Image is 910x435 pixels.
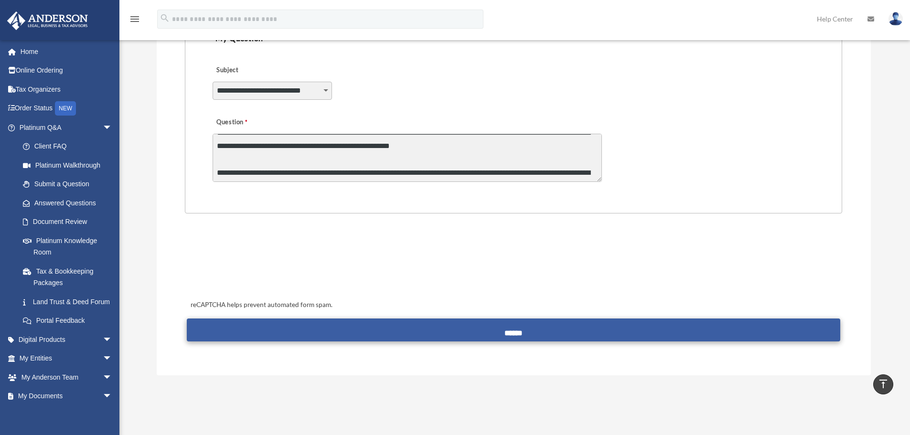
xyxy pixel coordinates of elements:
a: Land Trust & Deed Forum [13,292,127,311]
span: arrow_drop_down [103,349,122,369]
a: My Documentsarrow_drop_down [7,387,127,406]
span: arrow_drop_down [103,118,122,138]
span: arrow_drop_down [103,387,122,406]
a: Submit a Question [13,175,122,194]
a: Portal Feedback [13,311,127,330]
i: search [160,13,170,23]
i: menu [129,13,140,25]
a: Home [7,42,127,61]
i: vertical_align_top [878,378,889,390]
a: menu [129,17,140,25]
span: arrow_drop_down [103,368,122,387]
a: My Entitiesarrow_drop_down [7,349,127,368]
iframe: reCAPTCHA [188,243,333,280]
img: User Pic [889,12,903,26]
a: vertical_align_top [873,374,893,394]
a: Platinum Knowledge Room [13,231,127,262]
a: Order StatusNEW [7,99,127,118]
a: My Anderson Teamarrow_drop_down [7,368,127,387]
a: Client FAQ [13,137,127,156]
label: Question [213,116,287,129]
a: Digital Productsarrow_drop_down [7,330,127,349]
a: Tax & Bookkeeping Packages [13,262,127,292]
span: arrow_drop_down [103,330,122,350]
a: Document Review [13,212,127,232]
img: Anderson Advisors Platinum Portal [4,11,91,30]
a: Tax Organizers [7,80,127,99]
a: Platinum Walkthrough [13,156,127,175]
div: NEW [55,101,76,116]
a: Online Ordering [7,61,127,80]
div: reCAPTCHA helps prevent automated form spam. [187,299,840,311]
a: Platinum Q&Aarrow_drop_down [7,118,127,137]
a: Answered Questions [13,193,127,212]
label: Subject [213,64,303,77]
